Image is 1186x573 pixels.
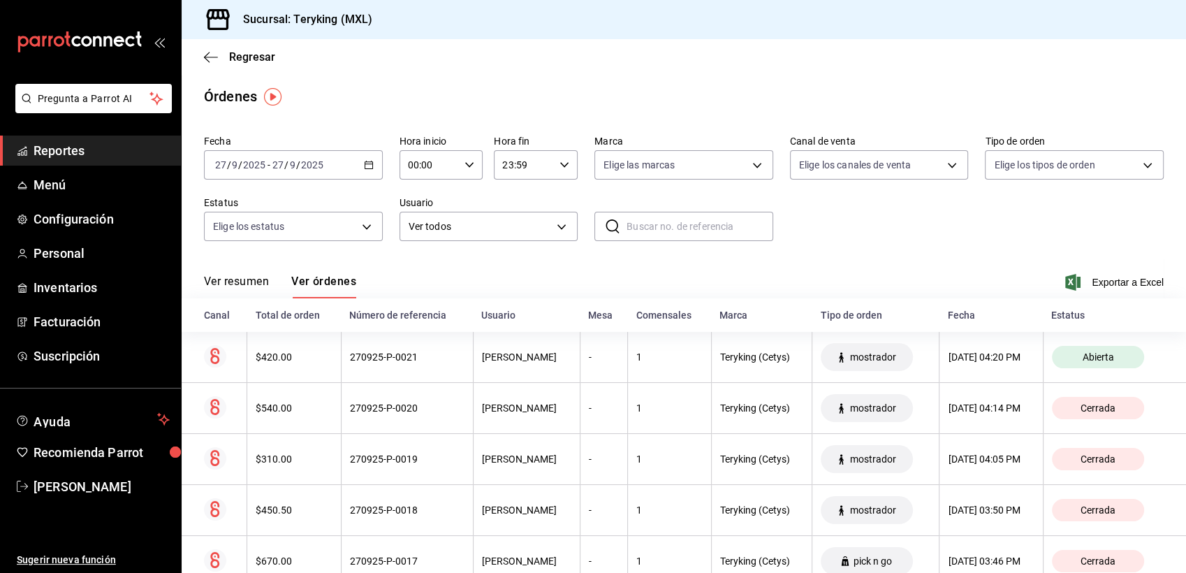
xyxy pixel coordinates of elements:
div: - [589,351,619,363]
div: 1 [636,505,702,516]
div: 270925-P-0019 [350,454,464,465]
div: $310.00 [256,454,332,465]
button: Exportar a Excel [1068,274,1164,291]
div: [DATE] 04:05 PM [948,454,1034,465]
div: Tipo de orden [821,310,931,321]
div: 1 [636,351,702,363]
button: Ver resumen [204,275,269,298]
div: 270925-P-0021 [350,351,464,363]
span: [PERSON_NAME] [34,477,170,496]
input: -- [289,159,296,171]
span: Menú [34,175,170,194]
input: ---- [242,159,266,171]
div: Teryking (Cetys) [720,351,804,363]
span: mostrador [844,505,901,516]
label: Marca [594,136,773,146]
div: 1 [636,556,702,567]
div: [DATE] 04:14 PM [948,402,1034,414]
div: - [589,402,619,414]
div: Número de referencia [349,310,464,321]
span: Regresar [229,50,275,64]
div: [PERSON_NAME] [482,454,571,465]
label: Canal de venta [790,136,969,146]
div: 270925-P-0017 [350,556,464,567]
span: Cerrada [1075,556,1121,567]
div: 270925-P-0020 [350,402,464,414]
span: Suscripción [34,347,170,365]
div: - [589,454,619,465]
div: [PERSON_NAME] [482,556,571,567]
span: Cerrada [1075,402,1121,414]
label: Tipo de orden [985,136,1164,146]
span: Ayuda [34,411,152,428]
span: Elige los canales de venta [799,158,911,172]
h3: Sucursal: Teryking (MXL) [232,11,372,28]
div: 270925-P-0018 [350,505,464,516]
button: Regresar [204,50,275,64]
div: [DATE] 03:50 PM [948,505,1034,516]
span: mostrador [844,454,901,465]
div: Teryking (Cetys) [720,454,804,465]
span: Sugerir nueva función [17,553,170,567]
span: mostrador [844,402,901,414]
div: Mesa [588,310,619,321]
span: Inventarios [34,278,170,297]
span: pick n go [848,556,898,567]
span: Elige los estatus [213,219,284,233]
label: Hora inicio [400,136,483,146]
span: / [284,159,288,171]
button: open_drawer_menu [154,36,165,48]
div: Fecha [948,310,1034,321]
div: - [589,556,619,567]
input: -- [214,159,227,171]
label: Estatus [204,198,383,208]
span: Facturación [34,312,170,331]
span: / [238,159,242,171]
input: -- [231,159,238,171]
div: Marca [719,310,804,321]
span: Cerrada [1075,505,1121,516]
div: Total de orden [256,310,332,321]
div: 1 [636,402,702,414]
a: Pregunta a Parrot AI [10,101,172,116]
div: Teryking (Cetys) [720,402,804,414]
div: [PERSON_NAME] [482,402,571,414]
div: 1 [636,454,702,465]
div: Usuario [481,310,571,321]
img: Tooltip marker [264,88,281,106]
span: Abierta [1076,351,1119,363]
span: Pregunta a Parrot AI [38,92,150,106]
div: $420.00 [256,351,332,363]
div: Comensales [636,310,703,321]
span: - [268,159,270,171]
span: / [296,159,300,171]
div: - [589,505,619,516]
span: Recomienda Parrot [34,443,170,462]
span: / [227,159,231,171]
span: Elige las marcas [603,158,675,172]
span: Cerrada [1075,454,1121,465]
label: Hora fin [494,136,578,146]
input: Buscar no. de referencia [627,212,773,240]
button: Pregunta a Parrot AI [15,84,172,113]
div: $540.00 [256,402,332,414]
div: Órdenes [204,86,257,107]
div: navigation tabs [204,275,356,298]
span: Ver todos [409,219,552,234]
label: Fecha [204,136,383,146]
input: ---- [300,159,324,171]
div: [DATE] 03:46 PM [948,556,1034,567]
div: [PERSON_NAME] [482,351,571,363]
div: Teryking (Cetys) [720,556,804,567]
span: Reportes [34,141,170,160]
div: Teryking (Cetys) [720,505,804,516]
button: Ver órdenes [291,275,356,298]
span: Elige los tipos de orden [994,158,1095,172]
div: Canal [204,310,239,321]
span: Configuración [34,210,170,229]
div: Estatus [1051,310,1164,321]
div: $450.50 [256,505,332,516]
label: Usuario [400,198,578,208]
